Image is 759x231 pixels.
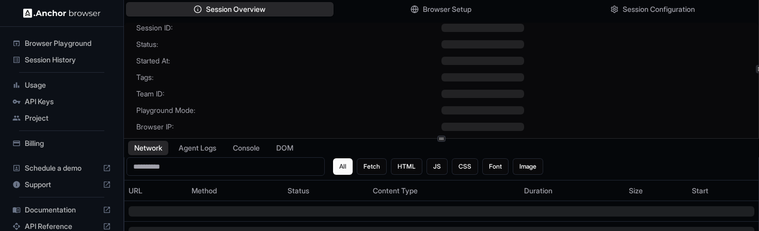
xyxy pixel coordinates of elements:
[8,93,115,110] div: API Keys
[452,158,478,175] button: CSS
[136,72,441,82] span: Tags:
[423,4,471,14] span: Browser Setup
[25,55,111,65] span: Session History
[8,160,115,176] div: Schedule a demo
[192,186,279,196] div: Method
[357,158,387,175] button: Fetch
[136,56,441,66] span: Started At:
[136,105,441,115] span: Playground Mode:
[136,89,441,99] span: Team ID:
[513,158,543,175] button: Image
[25,113,111,123] span: Project
[482,158,509,175] button: Font
[333,158,353,175] button: All
[8,77,115,93] div: Usage
[8,202,115,218] div: Documentation
[129,186,183,196] div: URL
[227,141,266,155] button: Console
[373,186,516,196] div: Content Type
[25,138,111,148] span: Billing
[8,35,115,52] div: Browser Playground
[136,122,441,132] span: Browser IP:
[8,135,115,152] div: Billing
[8,52,115,68] div: Session History
[25,205,99,215] span: Documentation
[288,186,365,196] div: Status
[629,186,684,196] div: Size
[136,23,441,33] span: Session ID:
[172,141,223,155] button: Agent Logs
[136,39,441,49] span: Status:
[206,4,265,14] span: Session Overview
[623,4,695,14] span: Session Configuration
[524,186,620,196] div: Duration
[128,141,168,155] button: Network
[692,186,754,196] div: Start
[25,163,99,173] span: Schedule a demo
[25,96,111,107] span: API Keys
[391,158,422,175] button: HTML
[25,179,99,190] span: Support
[25,38,111,48] span: Browser Playground
[25,80,111,90] span: Usage
[270,141,299,155] button: DOM
[8,176,115,193] div: Support
[23,8,101,18] img: Anchor Logo
[426,158,448,175] button: JS
[8,110,115,126] div: Project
